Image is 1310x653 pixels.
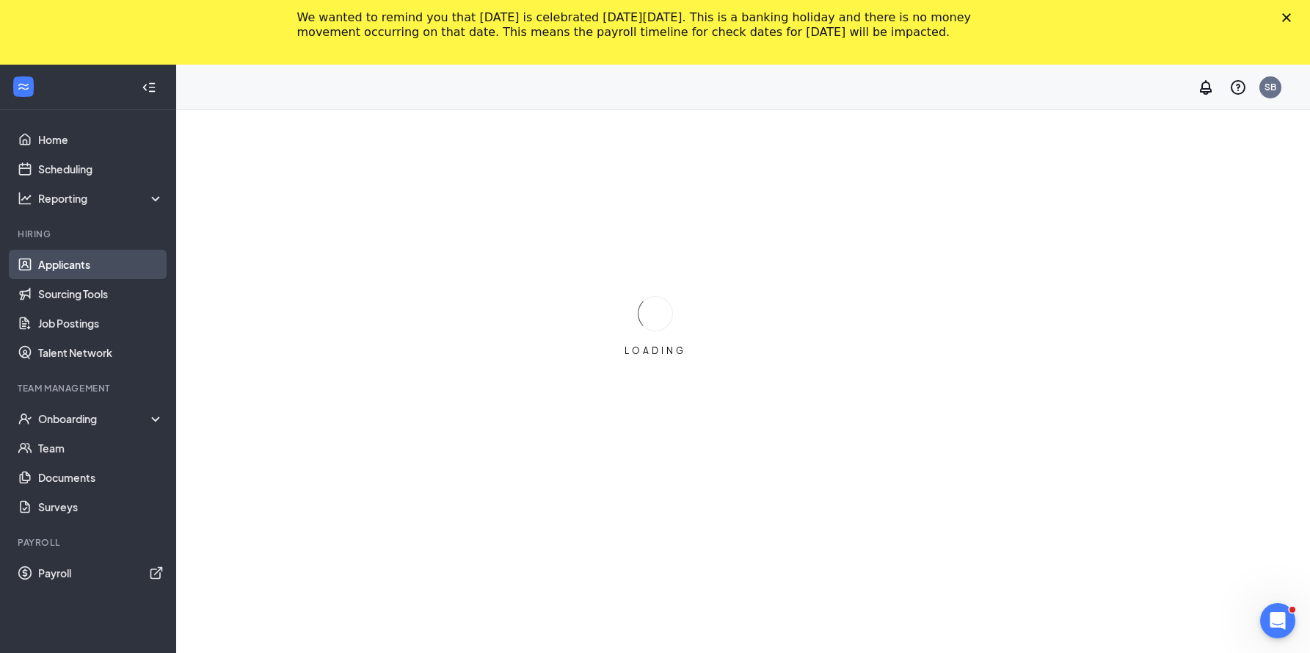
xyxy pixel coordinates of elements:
[1229,79,1247,96] svg: QuestionInfo
[38,463,164,492] a: Documents
[38,125,164,154] a: Home
[18,382,161,394] div: Team Management
[1197,79,1215,96] svg: Notifications
[16,79,31,94] svg: WorkstreamLogo
[38,338,164,367] a: Talent Network
[38,309,164,338] a: Job Postings
[38,279,164,309] a: Sourcing Tools
[38,558,164,588] a: PayrollExternalLink
[18,411,32,426] svg: UserCheck
[1260,603,1295,638] iframe: Intercom live chat
[142,80,156,95] svg: Collapse
[18,228,161,240] div: Hiring
[1264,81,1276,93] div: SB
[38,250,164,279] a: Applicants
[18,191,32,206] svg: Analysis
[38,433,164,463] a: Team
[38,492,164,522] a: Surveys
[297,10,990,40] div: We wanted to remind you that [DATE] is celebrated [DATE][DATE]. This is a banking holiday and the...
[38,191,164,206] div: Reporting
[619,344,692,357] div: LOADING
[1282,13,1297,22] div: Close
[18,536,161,549] div: Payroll
[38,411,151,426] div: Onboarding
[38,154,164,184] a: Scheduling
